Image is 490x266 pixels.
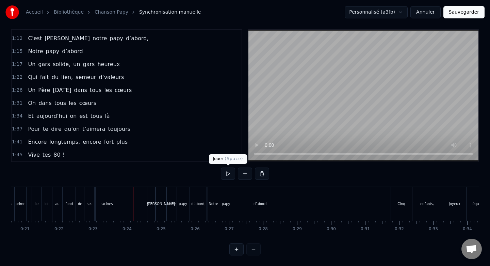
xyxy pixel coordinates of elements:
span: les [103,86,113,94]
span: du [51,73,59,81]
div: 0:22 [54,226,64,232]
span: cœurs [79,99,97,107]
span: Notre [27,47,44,55]
div: 0:33 [429,226,438,232]
span: [DATE] [52,86,72,94]
a: Accueil [26,9,43,16]
span: Oh [27,99,36,107]
span: heureux [97,60,120,68]
div: 0:28 [259,226,268,232]
div: racines [100,201,113,206]
span: là [104,112,110,120]
span: Vive [27,151,40,159]
div: Cinq [397,201,405,206]
div: d’abord [254,201,266,206]
span: 1:31 [12,100,22,107]
div: 0:34 [463,226,472,232]
span: tous [54,99,67,107]
span: cœurs [114,86,132,94]
div: [PERSON_NAME] [147,201,175,206]
div: enfants, [420,201,434,206]
span: qu’on [64,125,80,133]
div: 0:21 [20,226,30,232]
div: papy [222,201,230,206]
div: 0:25 [157,226,166,232]
div: d’abord, [191,201,206,206]
span: ( Space ) [225,156,243,161]
div: 0:26 [191,226,200,232]
div: lot [45,201,49,206]
span: tous [89,86,102,94]
div: 0:29 [293,226,302,232]
div: au [55,201,59,206]
div: joyeux [449,201,460,206]
span: dire [50,125,62,133]
span: dans [38,99,52,107]
span: solide, [52,60,71,68]
button: Annuler [410,6,440,18]
span: te [42,125,49,133]
div: Jouer [209,154,247,164]
span: Un [27,60,36,68]
div: 0:23 [88,226,98,232]
span: d’abord [61,47,83,55]
span: papy [45,47,60,55]
span: 1:15 [12,48,22,55]
span: t’aimera [82,125,106,133]
span: fait [39,73,50,81]
span: longtemps, [49,138,81,146]
span: un [72,60,81,68]
span: gars [82,60,96,68]
span: 1:12 [12,35,22,42]
div: Le [35,201,39,206]
a: Bibliothèque [54,9,84,16]
span: d’valeurs [98,73,125,81]
div: prime [16,201,26,206]
span: 80 ! [53,151,65,159]
span: aujourd’hui [36,112,68,120]
div: ses [87,201,93,206]
span: Et [27,112,34,120]
div: 0:30 [327,226,336,232]
span: Qui [27,73,38,81]
div: 0:27 [225,226,234,232]
div: équipage [473,201,489,206]
span: toujours [108,125,131,133]
span: fort [103,138,114,146]
span: tes [42,151,51,159]
span: est [79,112,88,120]
span: lien, [61,73,73,81]
span: Pour [27,125,41,133]
span: les [68,99,77,107]
div: Ouvrir le chat [461,239,482,259]
div: notre [167,201,176,206]
span: 1:22 [12,74,22,81]
div: fond [65,201,73,206]
span: 1:26 [12,87,22,94]
span: plus [116,138,128,146]
div: 0:24 [122,226,132,232]
div: Notre [209,201,218,206]
span: semeur [75,73,97,81]
span: 1:41 [12,139,22,145]
span: C’est [27,34,43,42]
span: dans [73,86,87,94]
div: de [78,201,82,206]
span: 1:45 [12,152,22,158]
a: Chanson Papy [95,9,128,16]
span: gars [37,60,51,68]
span: [PERSON_NAME] [44,34,91,42]
span: encore [82,138,102,146]
span: notre [92,34,108,42]
div: papy [179,201,187,206]
div: 0:31 [361,226,370,232]
button: Sauvegarder [443,6,485,18]
span: 1:37 [12,126,22,132]
span: Père [37,86,51,94]
span: d’abord, [125,34,149,42]
div: 0:32 [395,226,404,232]
span: on [69,112,77,120]
span: tous [90,112,103,120]
span: 1:17 [12,61,22,68]
span: Encore [27,138,47,146]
